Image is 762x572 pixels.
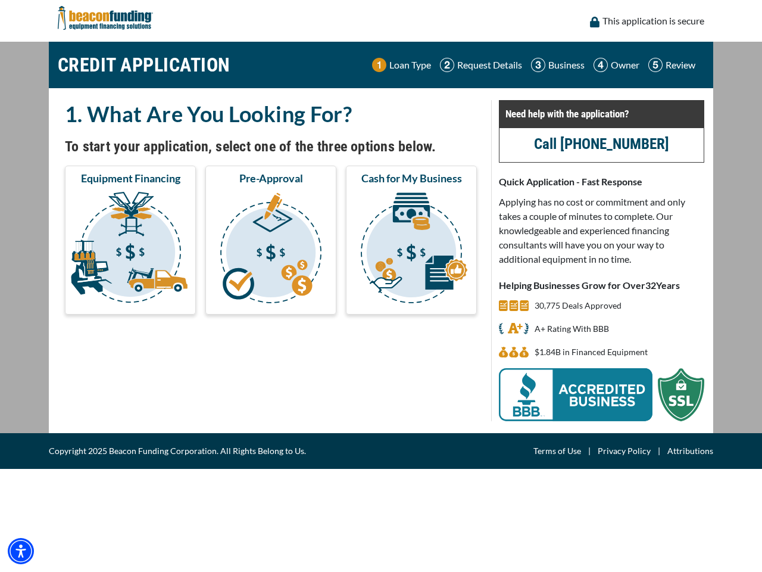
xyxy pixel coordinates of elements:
[594,58,608,72] img: Step 4
[499,278,704,293] p: Helping Businesses Grow for Over Years
[533,444,581,458] a: Terms of Use
[666,58,695,72] p: Review
[548,58,585,72] p: Business
[667,444,713,458] a: Attributions
[65,136,477,157] h4: To start your application, select one of the three options below.
[440,58,454,72] img: Step 2
[499,195,704,266] p: Applying has no cost or commitment and only takes a couple of minutes to complete. Our knowledgea...
[499,368,704,421] img: BBB Acredited Business and SSL Protection
[346,166,477,315] button: Cash for My Business
[651,444,667,458] span: |
[531,58,545,72] img: Step 3
[602,14,704,28] p: This application is secure
[645,279,656,291] span: 32
[505,107,698,121] p: Need help with the application?
[49,444,306,458] span: Copyright 2025 Beacon Funding Corporation. All Rights Belong to Us.
[535,345,648,359] p: $1,843,333,914 in Financed Equipment
[65,166,196,315] button: Equipment Financing
[534,135,669,153] a: call (847) 897-2499
[598,444,651,458] a: Privacy Policy
[58,48,230,82] h1: CREDIT APPLICATION
[535,322,609,336] p: A+ Rating With BBB
[208,190,334,309] img: Pre-Approval
[499,175,704,189] p: Quick Application - Fast Response
[348,190,474,309] img: Cash for My Business
[457,58,522,72] p: Request Details
[372,58,386,72] img: Step 1
[389,58,431,72] p: Loan Type
[81,171,180,185] span: Equipment Financing
[65,100,477,128] h2: 1. What Are You Looking For?
[239,171,303,185] span: Pre-Approval
[67,190,193,309] img: Equipment Financing
[590,17,599,27] img: lock icon to convery security
[611,58,639,72] p: Owner
[361,171,462,185] span: Cash for My Business
[205,166,336,315] button: Pre-Approval
[581,444,598,458] span: |
[535,299,622,313] p: 30,775 Deals Approved
[8,538,34,564] div: Accessibility Menu
[648,58,663,72] img: Step 5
